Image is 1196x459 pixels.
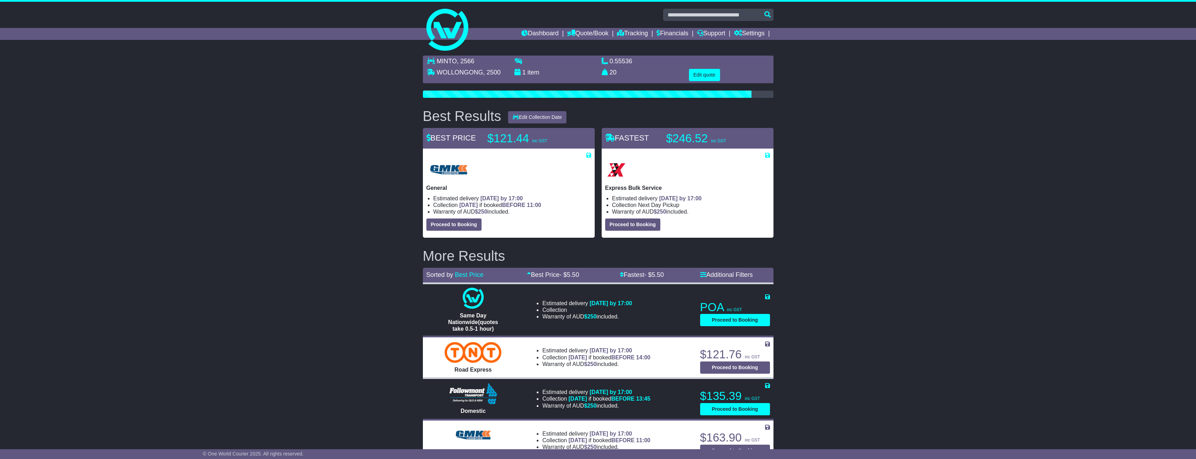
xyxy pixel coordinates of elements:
span: inc GST [711,138,726,143]
span: 5.50 [567,271,579,278]
span: BEFORE [611,354,634,360]
li: Collection [542,354,650,361]
span: 5.50 [652,271,664,278]
a: Support [697,28,725,40]
div: Best Results [419,108,505,124]
li: Collection [433,202,591,208]
button: Proceed to Booking [700,361,770,374]
li: Collection [612,202,770,208]
a: Additional Filters [700,271,753,278]
span: [DATE] by 17:00 [589,300,632,306]
span: [DATE] by 17:00 [589,389,632,395]
span: BEST PRICE [426,134,476,142]
span: inc GST [745,438,760,443]
li: Collection [542,437,650,444]
li: Warranty of AUD included. [433,208,591,215]
span: [DATE] [459,202,478,208]
li: Estimated delivery [612,195,770,202]
p: General [426,185,591,191]
li: Warranty of AUD included. [542,313,632,320]
span: 250 [587,444,597,450]
span: , 2566 [457,58,474,65]
a: Fastest- $5.50 [620,271,664,278]
span: 1 [522,69,526,76]
p: $121.76 [700,347,770,361]
span: 20 [610,69,617,76]
img: Border Express: Express Bulk Service [605,159,628,181]
span: BEFORE [611,396,634,402]
span: 250 [587,361,597,367]
span: $ [584,403,597,409]
span: [DATE] by 17:00 [589,347,632,353]
li: Warranty of AUD included. [542,361,650,367]
span: BEFORE [502,202,526,208]
span: [DATE] by 17:00 [480,195,523,201]
span: 250 [587,314,597,320]
h2: More Results [423,248,773,264]
span: item [528,69,540,76]
span: $ [654,209,666,215]
span: [DATE] by 17:00 [589,431,632,437]
span: [DATE] by 17:00 [659,195,702,201]
button: Proceed to Booking [426,218,482,231]
li: Warranty of AUD included. [542,402,650,409]
span: 14:00 [636,354,651,360]
img: One World Courier: Same Day Nationwide(quotes take 0.5-1 hour) [463,288,484,309]
span: 0.55536 [610,58,632,65]
button: Proceed to Booking [605,218,660,231]
span: $ [475,209,487,215]
span: if booked [568,354,650,360]
span: , 2500 [483,69,501,76]
button: Edit Collection Date [508,111,566,123]
span: if booked [459,202,541,208]
span: $ [584,314,597,320]
li: Collection [542,395,650,402]
a: Best Price- $5.50 [527,271,579,278]
span: inc GST [532,138,547,143]
span: BEFORE [611,437,634,443]
li: Warranty of AUD included. [542,444,650,450]
span: 250 [587,403,597,409]
span: Next Day Pickup [638,202,679,208]
a: Dashboard [521,28,559,40]
span: 250 [478,209,487,215]
span: inc GST [745,396,760,401]
button: Proceed to Booking [700,403,770,415]
span: if booked [568,396,650,402]
span: WOLLONGONG [437,69,483,76]
p: POA [700,300,770,314]
li: Estimated delivery [542,430,650,437]
img: GMK Logistics: Express [452,425,494,446]
a: Quote/Book [567,28,608,40]
img: GMK Logistics: General [426,159,471,181]
span: Sorted by [426,271,453,278]
span: 13:45 [636,396,651,402]
span: $ [584,361,597,367]
li: Warranty of AUD included. [612,208,770,215]
span: inc GST [745,354,760,359]
button: Edit quote [689,69,720,81]
li: Collection [542,307,632,313]
span: 11:00 [527,202,541,208]
a: Tracking [617,28,648,40]
span: 11:00 [636,437,651,443]
img: Followmont Transport: Domestic [449,383,497,404]
li: Estimated delivery [542,300,632,307]
span: inc GST [727,307,742,312]
span: [DATE] [568,396,587,402]
button: Proceed to Booking [700,314,770,326]
span: Road Express [455,367,492,373]
span: - $ [559,271,579,278]
span: Same Day Nationwide(quotes take 0.5-1 hour) [448,313,498,332]
li: Estimated delivery [542,389,650,395]
a: Settings [734,28,765,40]
p: Express Bulk Service [605,185,770,191]
span: [DATE] [568,437,587,443]
span: MINTO [437,58,457,65]
a: Best Price [455,271,484,278]
p: $135.39 [700,389,770,403]
span: Domestic [461,408,486,414]
span: 250 [657,209,666,215]
button: Proceed to Booking [700,445,770,457]
span: © One World Courier 2025. All rights reserved. [203,451,304,457]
